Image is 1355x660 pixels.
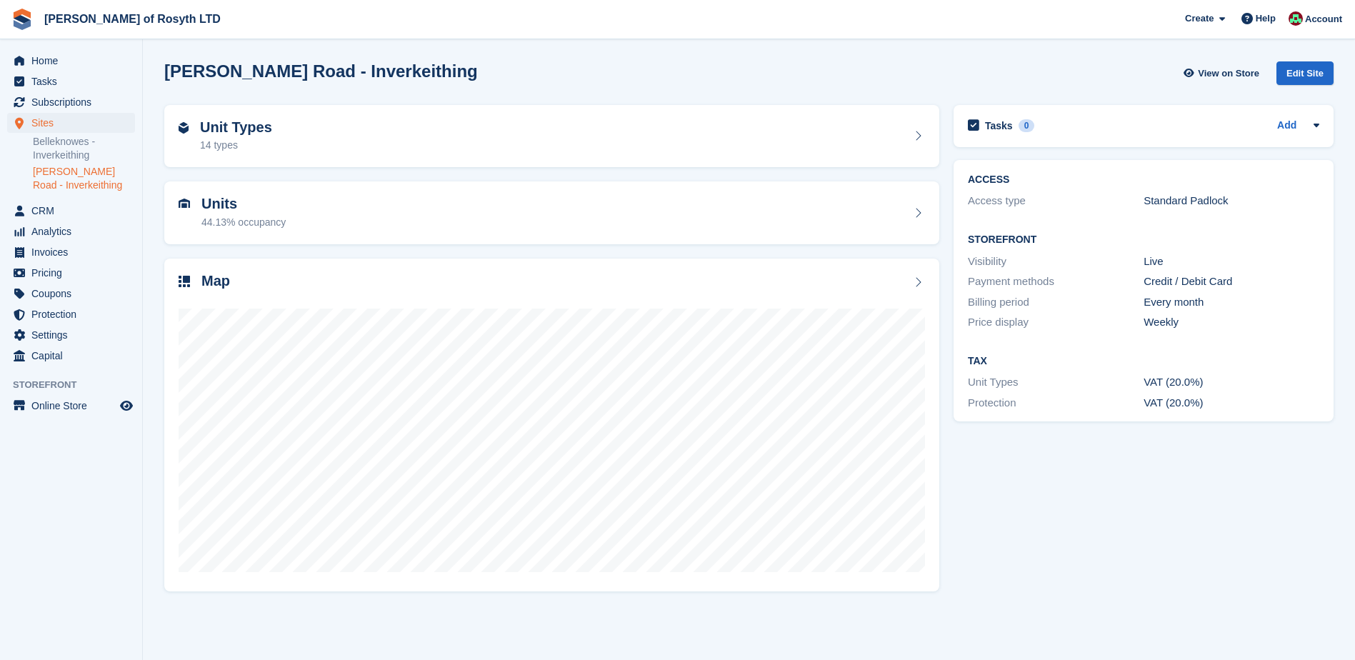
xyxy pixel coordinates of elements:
[7,71,135,91] a: menu
[985,119,1013,132] h2: Tasks
[201,196,286,212] h2: Units
[7,346,135,366] a: menu
[968,356,1319,367] h2: Tax
[7,325,135,345] a: menu
[31,325,117,345] span: Settings
[118,397,135,414] a: Preview store
[1181,61,1265,85] a: View on Store
[200,119,272,136] h2: Unit Types
[1277,118,1296,134] a: Add
[164,61,478,81] h2: [PERSON_NAME] Road - Inverkeithing
[39,7,226,31] a: [PERSON_NAME] of Rosyth LTD
[11,9,33,30] img: stora-icon-8386f47178a22dfd0bd8f6a31ec36ba5ce8667c1dd55bd0f319d3a0aa187defe.svg
[968,374,1144,391] div: Unit Types
[200,138,272,153] div: 14 types
[31,113,117,133] span: Sites
[968,395,1144,411] div: Protection
[201,273,230,289] h2: Map
[1019,119,1035,132] div: 0
[1276,61,1334,91] a: Edit Site
[968,174,1319,186] h2: ACCESS
[31,396,117,416] span: Online Store
[179,276,190,287] img: map-icn-33ee37083ee616e46c38cad1a60f524a97daa1e2b2c8c0bc3eb3415660979fc1.svg
[1198,66,1259,81] span: View on Store
[31,71,117,91] span: Tasks
[179,199,190,209] img: unit-icn-7be61d7bf1b0ce9d3e12c5938cc71ed9869f7b940bace4675aadf7bd6d80202e.svg
[7,51,135,71] a: menu
[31,201,117,221] span: CRM
[7,92,135,112] a: menu
[1144,294,1319,311] div: Every month
[31,284,117,304] span: Coupons
[1144,314,1319,331] div: Weekly
[1289,11,1303,26] img: Anne Thomson
[164,181,939,244] a: Units 44.13% occupancy
[968,294,1144,311] div: Billing period
[13,378,142,392] span: Storefront
[31,242,117,262] span: Invoices
[1144,193,1319,209] div: Standard Padlock
[968,254,1144,270] div: Visibility
[1276,61,1334,85] div: Edit Site
[968,274,1144,290] div: Payment methods
[968,193,1144,209] div: Access type
[7,396,135,416] a: menu
[31,221,117,241] span: Analytics
[179,122,189,134] img: unit-type-icn-2b2737a686de81e16bb02015468b77c625bbabd49415b5ef34ead5e3b44a266d.svg
[31,346,117,366] span: Capital
[7,113,135,133] a: menu
[33,165,135,192] a: [PERSON_NAME] Road - Inverkeithing
[968,314,1144,331] div: Price display
[7,221,135,241] a: menu
[31,92,117,112] span: Subscriptions
[1305,12,1342,26] span: Account
[33,135,135,162] a: Belleknowes - Inverkeithing
[1144,374,1319,391] div: VAT (20.0%)
[968,234,1319,246] h2: Storefront
[1185,11,1214,26] span: Create
[7,284,135,304] a: menu
[7,201,135,221] a: menu
[31,263,117,283] span: Pricing
[164,105,939,168] a: Unit Types 14 types
[7,242,135,262] a: menu
[164,259,939,592] a: Map
[1144,274,1319,290] div: Credit / Debit Card
[31,304,117,324] span: Protection
[31,51,117,71] span: Home
[1144,395,1319,411] div: VAT (20.0%)
[1256,11,1276,26] span: Help
[201,215,286,230] div: 44.13% occupancy
[7,304,135,324] a: menu
[7,263,135,283] a: menu
[1144,254,1319,270] div: Live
